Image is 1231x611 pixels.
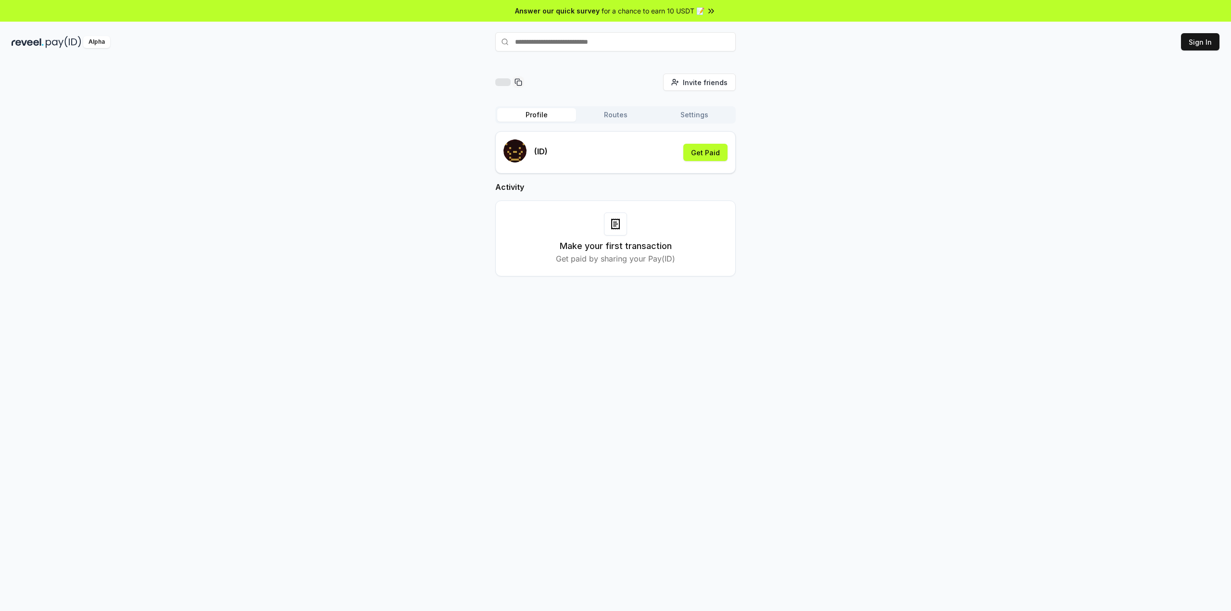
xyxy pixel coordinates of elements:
p: Get paid by sharing your Pay(ID) [556,253,675,264]
span: for a chance to earn 10 USDT 📝 [602,6,704,16]
button: Invite friends [663,74,736,91]
button: Sign In [1181,33,1219,50]
span: Answer our quick survey [515,6,600,16]
button: Profile [497,108,576,122]
img: reveel_dark [12,36,44,48]
h2: Activity [495,181,736,193]
button: Routes [576,108,655,122]
h3: Make your first transaction [560,239,672,253]
div: Alpha [83,36,110,48]
button: Settings [655,108,734,122]
button: Get Paid [683,144,728,161]
img: pay_id [46,36,81,48]
p: (ID) [534,146,548,157]
span: Invite friends [683,77,728,87]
